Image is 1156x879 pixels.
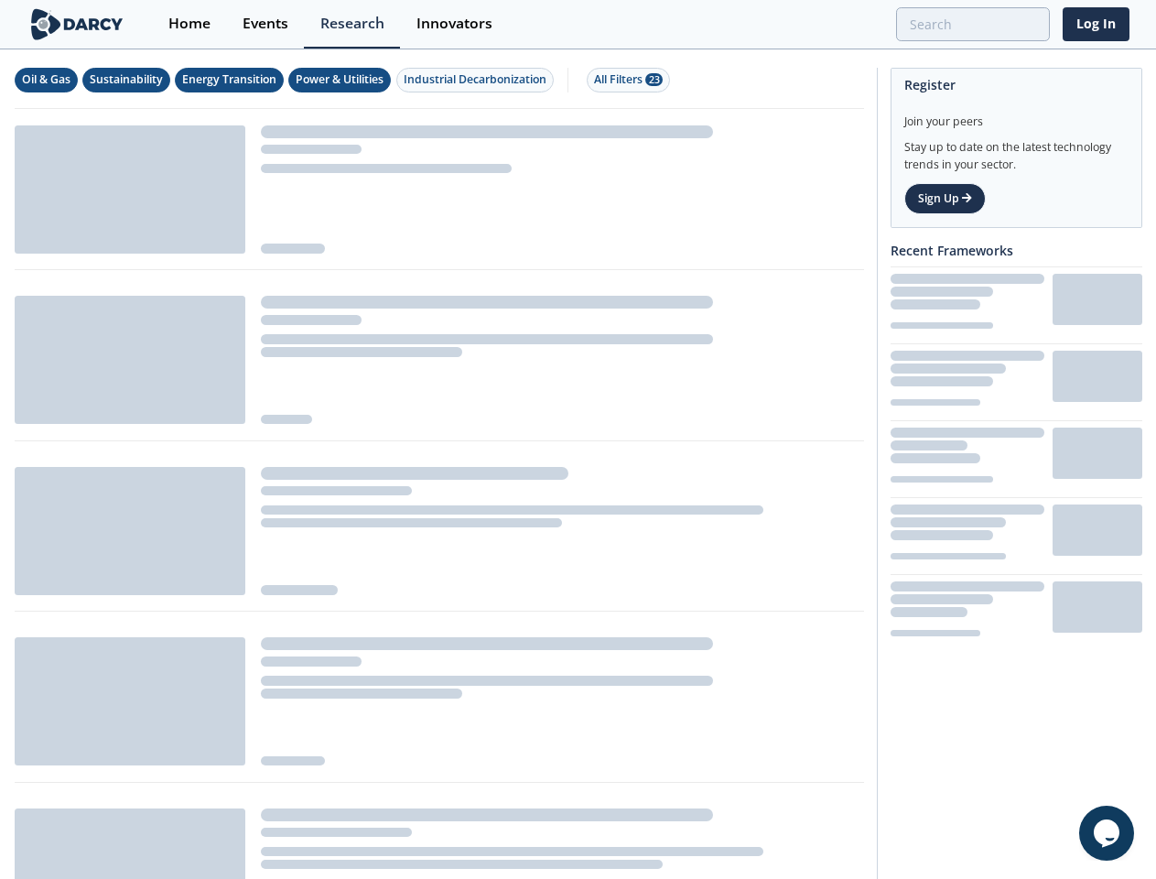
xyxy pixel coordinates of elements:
div: Recent Frameworks [891,234,1142,266]
div: Innovators [416,16,492,31]
div: All Filters [594,71,663,88]
div: Stay up to date on the latest technology trends in your sector. [904,130,1129,173]
button: Energy Transition [175,68,284,92]
a: Log In [1063,7,1129,41]
div: Energy Transition [182,71,276,88]
button: Sustainability [82,68,170,92]
div: Oil & Gas [22,71,70,88]
button: Industrial Decarbonization [396,68,554,92]
span: 23 [645,73,663,86]
div: Home [168,16,211,31]
iframe: chat widget [1079,806,1138,861]
div: Sustainability [90,71,163,88]
div: Power & Utilities [296,71,384,88]
a: Sign Up [904,183,986,214]
div: Register [904,69,1129,101]
div: Join your peers [904,101,1129,130]
div: Research [320,16,384,31]
img: logo-wide.svg [27,8,127,40]
input: Advanced Search [896,7,1050,41]
button: All Filters 23 [587,68,670,92]
button: Oil & Gas [15,68,78,92]
div: Industrial Decarbonization [404,71,546,88]
div: Events [243,16,288,31]
button: Power & Utilities [288,68,391,92]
